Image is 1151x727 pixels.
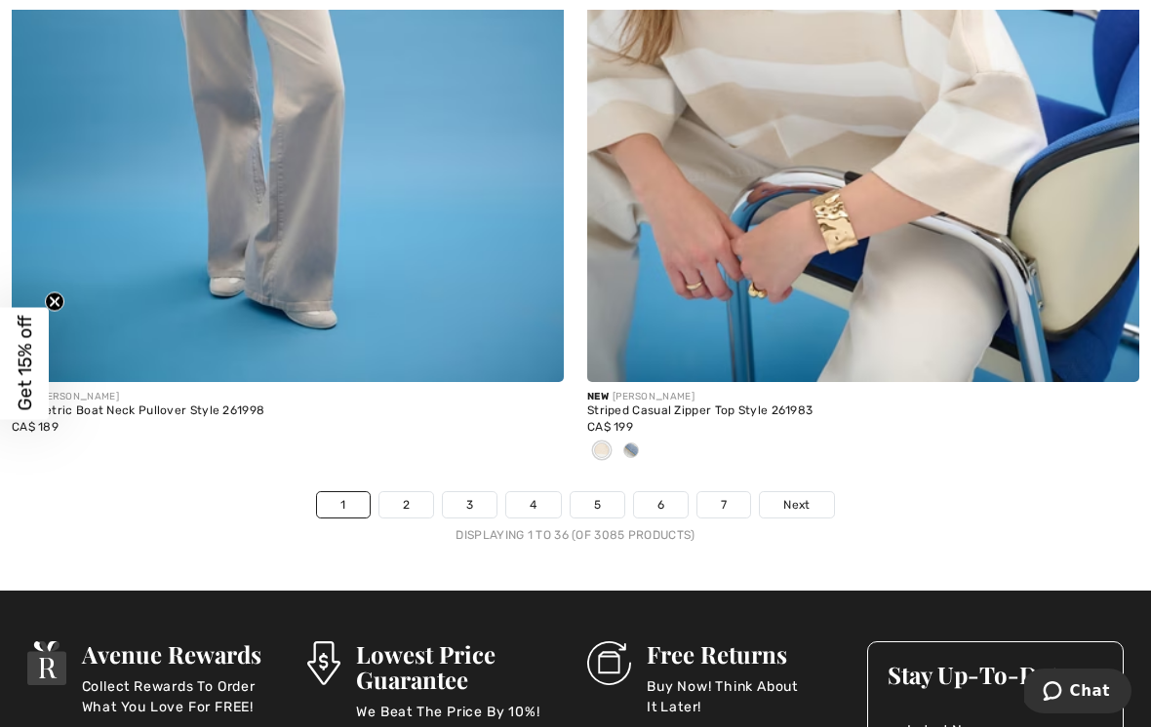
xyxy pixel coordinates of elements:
img: Avenue Rewards [27,641,66,685]
a: 5 [571,492,624,517]
div: Geometric Boat Neck Pullover Style 261998 [12,404,564,418]
img: Free Returns [587,641,631,685]
a: 4 [506,492,560,517]
span: Get 15% off [14,316,36,411]
a: 7 [697,492,750,517]
h3: Stay Up-To-Date [888,662,1103,687]
span: Next [783,496,810,514]
a: Next [760,492,833,517]
a: 2 [379,492,433,517]
div: [PERSON_NAME] [12,390,564,404]
div: Striped Casual Zipper Top Style 261983 [587,404,1139,418]
p: Collect Rewards To Order What You Love For FREE! [82,676,284,715]
span: CA$ 189 [12,420,59,434]
div: Winter white/chambray [616,436,646,468]
img: Lowest Price Guarantee [307,641,340,685]
a: 1 [317,492,369,517]
a: 6 [634,492,688,517]
p: Buy Now! Think About It Later! [647,676,844,715]
button: Close teaser [45,292,64,312]
h3: Free Returns [647,641,844,667]
div: Birch melange/winter white [587,436,616,468]
span: New [587,391,609,402]
div: [PERSON_NAME] [587,390,1139,404]
span: CA$ 199 [587,420,633,434]
a: 3 [443,492,496,517]
iframe: Opens a widget where you can chat to one of our agents [1024,669,1131,717]
h3: Lowest Price Guarantee [356,641,564,692]
h3: Avenue Rewards [82,641,284,667]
